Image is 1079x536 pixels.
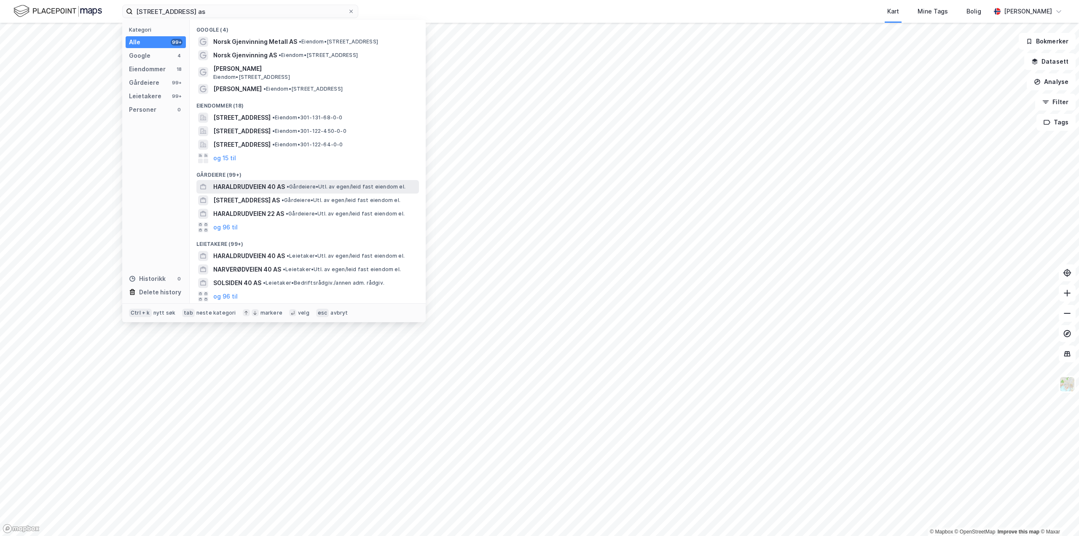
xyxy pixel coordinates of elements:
[272,114,275,121] span: •
[260,310,282,316] div: markere
[1037,496,1079,536] iframe: Chat Widget
[176,106,183,113] div: 0
[279,52,358,59] span: Eiendom • [STREET_ADDRESS]
[129,37,140,47] div: Alle
[129,274,166,284] div: Historikk
[176,275,183,282] div: 0
[213,74,290,81] span: Eiendom • [STREET_ADDRESS]
[213,153,236,163] button: og 15 til
[298,310,309,316] div: velg
[190,96,426,111] div: Eiendommer (18)
[272,128,346,135] span: Eiendom • 301-122-450-0-0
[190,165,426,180] div: Gårdeiere (99+)
[1024,53,1076,70] button: Datasett
[213,209,284,219] span: HARALDRUDVEIEN 22 AS
[263,280,266,286] span: •
[263,86,343,92] span: Eiendom • [STREET_ADDRESS]
[287,253,289,259] span: •
[213,126,271,136] span: [STREET_ADDRESS]
[272,114,343,121] span: Eiendom • 301-131-68-0-0
[129,51,150,61] div: Google
[213,37,297,47] span: Norsk Gjenvinning Metall AS
[213,50,277,60] span: Norsk Gjenvinning AS
[171,39,183,46] div: 99+
[133,5,348,18] input: Søk på adresse, matrikkel, gårdeiere, leietakere eller personer
[190,20,426,35] div: Google (4)
[286,210,288,217] span: •
[287,253,405,259] span: Leietaker • Utl. av egen/leid fast eiendom el.
[213,84,262,94] span: [PERSON_NAME]
[176,66,183,73] div: 18
[213,182,285,192] span: HARALDRUDVEIEN 40 AS
[287,183,289,190] span: •
[3,524,40,533] a: Mapbox homepage
[1004,6,1052,16] div: [PERSON_NAME]
[316,309,329,317] div: esc
[283,266,285,272] span: •
[213,140,271,150] span: [STREET_ADDRESS]
[213,291,238,302] button: og 96 til
[286,210,405,217] span: Gårdeiere • Utl. av egen/leid fast eiendom el.
[176,52,183,59] div: 4
[918,6,948,16] div: Mine Tags
[129,27,186,33] div: Kategori
[887,6,899,16] div: Kart
[129,309,152,317] div: Ctrl + k
[182,309,195,317] div: tab
[1027,73,1076,90] button: Analyse
[272,141,343,148] span: Eiendom • 301-122-64-0-0
[263,86,266,92] span: •
[139,287,181,297] div: Delete history
[299,38,301,45] span: •
[966,6,981,16] div: Bolig
[129,78,159,88] div: Gårdeiere
[213,195,280,205] span: [STREET_ADDRESS] AS
[287,183,405,190] span: Gårdeiere • Utl. av egen/leid fast eiendom el.
[282,197,400,204] span: Gårdeiere • Utl. av egen/leid fast eiendom el.
[263,280,384,286] span: Leietaker • Bedriftsrådgiv./annen adm. rådgiv.
[213,278,261,288] span: SOLSIDEN 40 AS
[213,64,416,74] span: [PERSON_NAME]
[213,222,238,232] button: og 96 til
[330,310,348,316] div: avbryt
[129,105,156,115] div: Personer
[171,93,183,100] div: 99+
[282,197,284,203] span: •
[283,266,401,273] span: Leietaker • Utl. av egen/leid fast eiendom el.
[272,141,275,148] span: •
[1059,376,1075,392] img: Z
[272,128,275,134] span: •
[299,38,378,45] span: Eiendom • [STREET_ADDRESS]
[213,113,271,123] span: [STREET_ADDRESS]
[13,4,102,19] img: logo.f888ab2527a4732fd821a326f86c7f29.svg
[129,64,166,74] div: Eiendommer
[1019,33,1076,50] button: Bokmerker
[213,251,285,261] span: HARALDRUDVEIEN 40 AS
[190,234,426,249] div: Leietakere (99+)
[998,529,1039,535] a: Improve this map
[1037,496,1079,536] div: Kontrollprogram for chat
[930,529,953,535] a: Mapbox
[213,264,281,275] span: NARVERØDVEIEN 40 AS
[129,91,161,101] div: Leietakere
[955,529,996,535] a: OpenStreetMap
[153,310,176,316] div: nytt søk
[279,52,281,58] span: •
[1035,94,1076,110] button: Filter
[196,310,236,316] div: neste kategori
[1036,114,1076,131] button: Tags
[171,79,183,86] div: 99+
